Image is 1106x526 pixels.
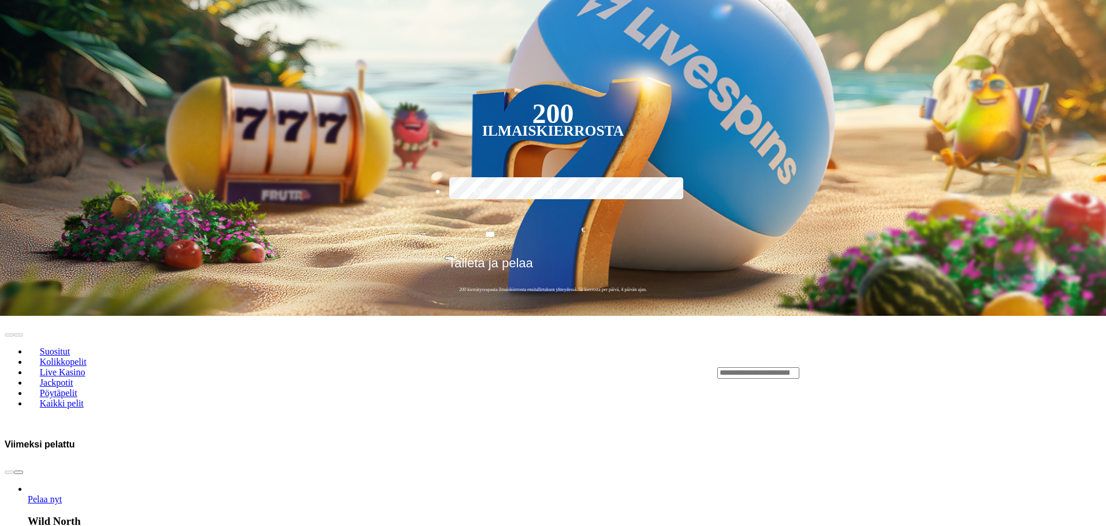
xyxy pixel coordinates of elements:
[35,346,75,356] span: Suositut
[35,398,88,408] span: Kaikki pelit
[35,367,90,377] span: Live Kasino
[482,124,624,138] div: Ilmaiskierrosta
[28,395,96,412] a: Kaikki pelit
[28,374,85,391] a: Jackpotit
[454,252,457,259] span: €
[28,364,97,381] a: Live Kasino
[5,333,14,337] button: prev slide
[448,256,533,279] span: Talleta ja pelaa
[35,357,91,367] span: Kolikkopelit
[445,255,661,279] button: Talleta ja pelaa
[35,388,82,398] span: Pöytäpelit
[532,107,574,121] div: 200
[582,225,585,236] span: €
[14,333,23,337] button: next slide
[520,176,587,209] label: €150
[5,327,694,418] nav: Lobby
[28,494,62,504] span: Pelaa nyt
[5,316,1101,429] header: Lobby
[28,494,62,504] a: Wild North
[445,286,661,293] span: 200 kierrätysvapaata ilmaiskierrosta ensitalletuksen yhteydessä. 50 kierrosta per päivä, 4 päivän...
[14,471,23,474] button: next slide
[28,353,98,371] a: Kolikkopelit
[35,378,78,387] span: Jackpotit
[593,176,660,209] label: €250
[5,439,75,450] h3: Viimeksi pelattu
[28,343,82,360] a: Suositut
[446,176,513,209] label: €50
[28,385,89,402] a: Pöytäpelit
[5,471,14,474] button: prev slide
[717,367,799,379] input: Search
